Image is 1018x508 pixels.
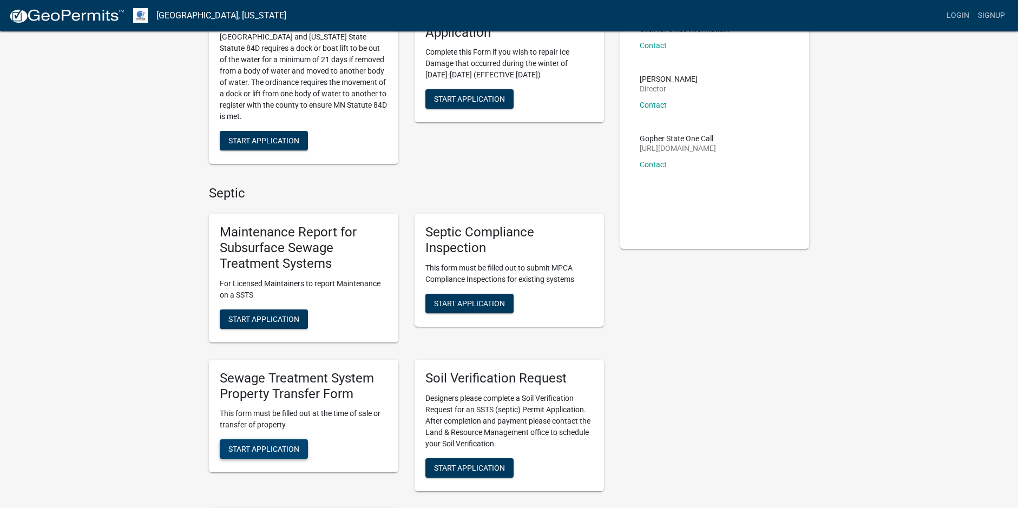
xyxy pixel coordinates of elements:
[220,439,308,459] button: Start Application
[434,463,505,472] span: Start Application
[425,89,514,109] button: Start Application
[425,262,593,285] p: This form must be filled out to submit MPCA Compliance Inspections for existing systems
[220,278,388,301] p: For Licensed Maintainers to report Maintenance on a SSTS
[220,408,388,431] p: This form must be filled out at the time of sale or transfer of property
[220,31,388,122] p: [GEOGRAPHIC_DATA] and [US_STATE] State Statute 84D requires a dock or boat lift to be out of the ...
[220,131,308,150] button: Start Application
[156,6,286,25] a: [GEOGRAPHIC_DATA], [US_STATE]
[942,5,974,26] a: Login
[434,95,505,103] span: Start Application
[209,186,604,201] h4: Septic
[974,5,1009,26] a: Signup
[640,75,698,83] p: [PERSON_NAME]
[640,135,716,142] p: Gopher State One Call
[640,144,716,152] p: [URL][DOMAIN_NAME]
[425,225,593,256] h5: Septic Compliance Inspection
[220,371,388,402] h5: Sewage Treatment System Property Transfer Form
[640,85,698,93] p: Director
[220,309,308,329] button: Start Application
[228,445,299,453] span: Start Application
[228,314,299,323] span: Start Application
[425,47,593,81] p: Complete this Form if you wish to repair Ice Damage that occurred during the winter of [DATE]-[DA...
[425,371,593,386] h5: Soil Verification Request
[640,160,667,169] a: Contact
[425,294,514,313] button: Start Application
[425,458,514,478] button: Start Application
[220,225,388,271] h5: Maintenance Report for Subsurface Sewage Treatment Systems
[640,101,667,109] a: Contact
[133,8,148,23] img: Otter Tail County, Minnesota
[640,41,667,50] a: Contact
[228,136,299,144] span: Start Application
[425,393,593,450] p: Designers please complete a Soil Verification Request for an SSTS (septic) Permit Application. Af...
[434,299,505,307] span: Start Application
